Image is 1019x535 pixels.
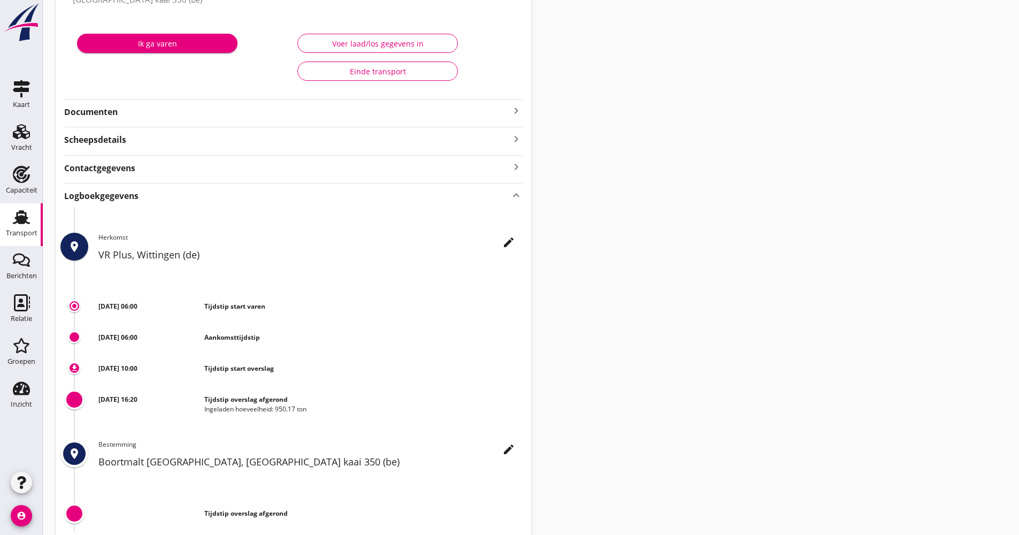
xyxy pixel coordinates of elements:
[502,236,515,249] i: edit
[11,401,32,408] div: Inzicht
[64,190,139,202] strong: Logboekgegevens
[510,160,523,174] i: keyboard_arrow_right
[510,104,523,117] i: keyboard_arrow_right
[510,132,523,146] i: keyboard_arrow_right
[98,233,128,242] span: Herkomst
[6,187,37,194] div: Capaciteit
[204,395,288,404] strong: Tijdstip overslag afgerond
[204,404,522,414] div: Ingeladen hoeveelheid: 950.17 ton
[11,144,32,151] div: Vracht
[98,333,137,342] strong: [DATE] 06:00
[297,62,458,81] button: Einde transport
[64,162,135,174] strong: Contactgegevens
[98,455,523,469] h2: Boortmalt [GEOGRAPHIC_DATA], [GEOGRAPHIC_DATA] kaai 350 (be)
[70,364,79,372] i: download
[307,66,449,77] div: Einde transport
[98,395,137,404] strong: [DATE] 16:20
[70,302,79,310] i: trip_origin
[7,358,35,365] div: Groepen
[98,364,137,373] strong: [DATE] 10:00
[204,333,260,342] strong: Aankomsttijdstip
[6,272,37,279] div: Berichten
[13,101,30,108] div: Kaart
[11,315,32,322] div: Relatie
[68,447,81,460] i: place
[204,302,265,311] strong: Tijdstip start varen
[64,134,126,146] strong: Scheepsdetails
[98,248,523,262] h2: VR Plus, Wittingen (de)
[98,440,136,449] span: Bestemming
[98,302,137,311] strong: [DATE] 06:00
[77,34,237,53] button: Ik ga varen
[6,230,37,236] div: Transport
[64,106,510,118] strong: Documenten
[68,240,81,253] i: place
[11,505,32,526] i: account_circle
[2,3,41,42] img: logo-small.a267ee39.svg
[502,443,515,456] i: edit
[297,34,458,53] button: Voer laad/los gegevens in
[204,364,274,373] strong: Tijdstip start overslag
[307,38,449,49] div: Voer laad/los gegevens in
[86,38,229,49] div: Ik ga varen
[510,188,523,202] i: keyboard_arrow_up
[204,509,288,518] strong: Tijdstip overslag afgerond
